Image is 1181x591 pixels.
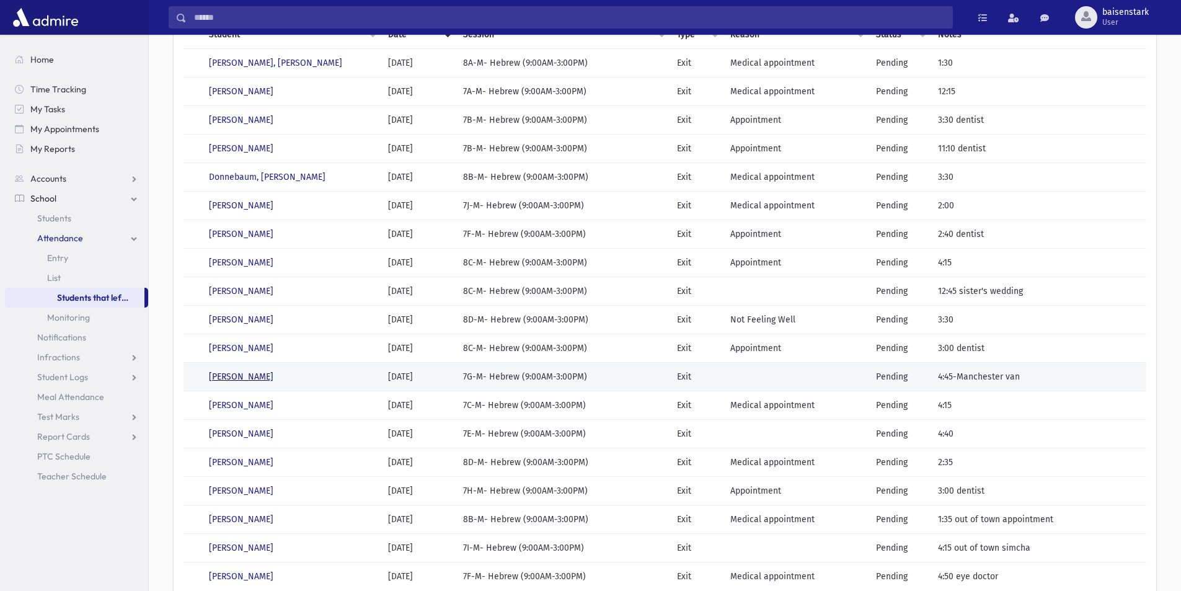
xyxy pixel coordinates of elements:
td: 7I-M- Hebrew (9:00AM-3:00PM) [456,534,670,562]
td: 4:50 eye doctor [931,562,1146,591]
td: Pending [869,505,931,534]
span: Notifications [37,332,86,343]
td: Medical appointment [723,192,868,220]
a: [PERSON_NAME] [209,115,273,125]
span: Home [30,54,54,65]
td: 7C-M- Hebrew (9:00AM-3:00PM) [456,391,670,420]
td: [DATE] [381,106,456,135]
a: [PERSON_NAME] [209,286,273,296]
td: Exit [670,448,723,477]
img: AdmirePro [10,5,81,30]
span: Entry [47,252,68,264]
td: [DATE] [381,534,456,562]
td: Medical appointment [723,78,868,106]
input: Search [187,6,952,29]
span: baisenstark [1102,7,1149,17]
td: 1:30 [931,49,1146,78]
td: 8B-M- Hebrew (9:00AM-3:00PM) [456,163,670,192]
a: [PERSON_NAME] [209,543,273,553]
td: Pending [869,249,931,277]
td: Pending [869,391,931,420]
a: Student Logs [5,367,148,387]
td: Exit [670,334,723,363]
a: [PERSON_NAME] [209,229,273,239]
td: 2:35 [931,448,1146,477]
td: 4:15 out of town simcha [931,534,1146,562]
td: Exit [670,420,723,448]
a: Donnebaum, [PERSON_NAME] [209,172,325,182]
td: [DATE] [381,306,456,334]
td: 7F-M- Hebrew (9:00AM-3:00PM) [456,562,670,591]
a: List [5,268,148,288]
a: School [5,189,148,208]
span: Test Marks [37,411,79,422]
td: 7H-M- Hebrew (9:00AM-3:00PM) [456,477,670,505]
td: [DATE] [381,505,456,534]
td: 8C-M- Hebrew (9:00AM-3:00PM) [456,334,670,363]
td: Exit [670,163,723,192]
a: [PERSON_NAME] [209,314,273,325]
td: 7F-M- Hebrew (9:00AM-3:00PM) [456,220,670,249]
a: [PERSON_NAME] [209,457,273,468]
td: Medical appointment [723,562,868,591]
td: 12:15 [931,78,1146,106]
span: Students [37,213,71,224]
td: Appointment [723,249,868,277]
td: [DATE] [381,477,456,505]
td: Exit [670,249,723,277]
td: Medical appointment [723,49,868,78]
span: Meal Attendance [37,391,104,402]
td: Pending [869,306,931,334]
a: [PERSON_NAME] [209,400,273,411]
td: Exit [670,220,723,249]
td: Pending [869,562,931,591]
td: Pending [869,420,931,448]
td: Exit [670,363,723,391]
td: 3:30 [931,306,1146,334]
td: Exit [670,391,723,420]
td: Appointment [723,477,868,505]
td: 4:40 [931,420,1146,448]
a: Home [5,50,148,69]
td: Exit [670,192,723,220]
td: 2:00 [931,192,1146,220]
a: Report Cards [5,427,148,447]
td: Pending [869,448,931,477]
td: [DATE] [381,249,456,277]
a: [PERSON_NAME] [209,143,273,154]
td: Not Feeling Well [723,306,868,334]
a: [PERSON_NAME] [209,86,273,97]
span: Time Tracking [30,84,86,95]
a: My Reports [5,139,148,159]
a: Students [5,208,148,228]
span: Infractions [37,352,80,363]
a: [PERSON_NAME] [209,200,273,211]
td: 8B-M- Hebrew (9:00AM-3:00PM) [456,505,670,534]
td: [DATE] [381,163,456,192]
td: Appointment [723,220,868,249]
td: Pending [869,106,931,135]
td: 7B-M- Hebrew (9:00AM-3:00PM) [456,135,670,163]
td: Medical appointment [723,448,868,477]
a: Time Tracking [5,79,148,99]
td: 4:15 [931,391,1146,420]
td: 3:00 dentist [931,477,1146,505]
td: 3:00 dentist [931,334,1146,363]
a: [PERSON_NAME] [209,429,273,439]
span: Student Logs [37,371,88,383]
td: Appointment [723,135,868,163]
td: Medical appointment [723,505,868,534]
a: [PERSON_NAME] [209,343,273,353]
td: [DATE] [381,363,456,391]
span: Monitoring [47,312,90,323]
td: 12:45 sister's wedding [931,277,1146,306]
td: 8D-M- Hebrew (9:00AM-3:00PM) [456,306,670,334]
td: Appointment [723,334,868,363]
td: 11:10 dentist [931,135,1146,163]
td: Exit [670,534,723,562]
a: My Appointments [5,119,148,139]
td: 7G-M- Hebrew (9:00AM-3:00PM) [456,363,670,391]
td: Exit [670,505,723,534]
td: Pending [869,477,931,505]
a: Accounts [5,169,148,189]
